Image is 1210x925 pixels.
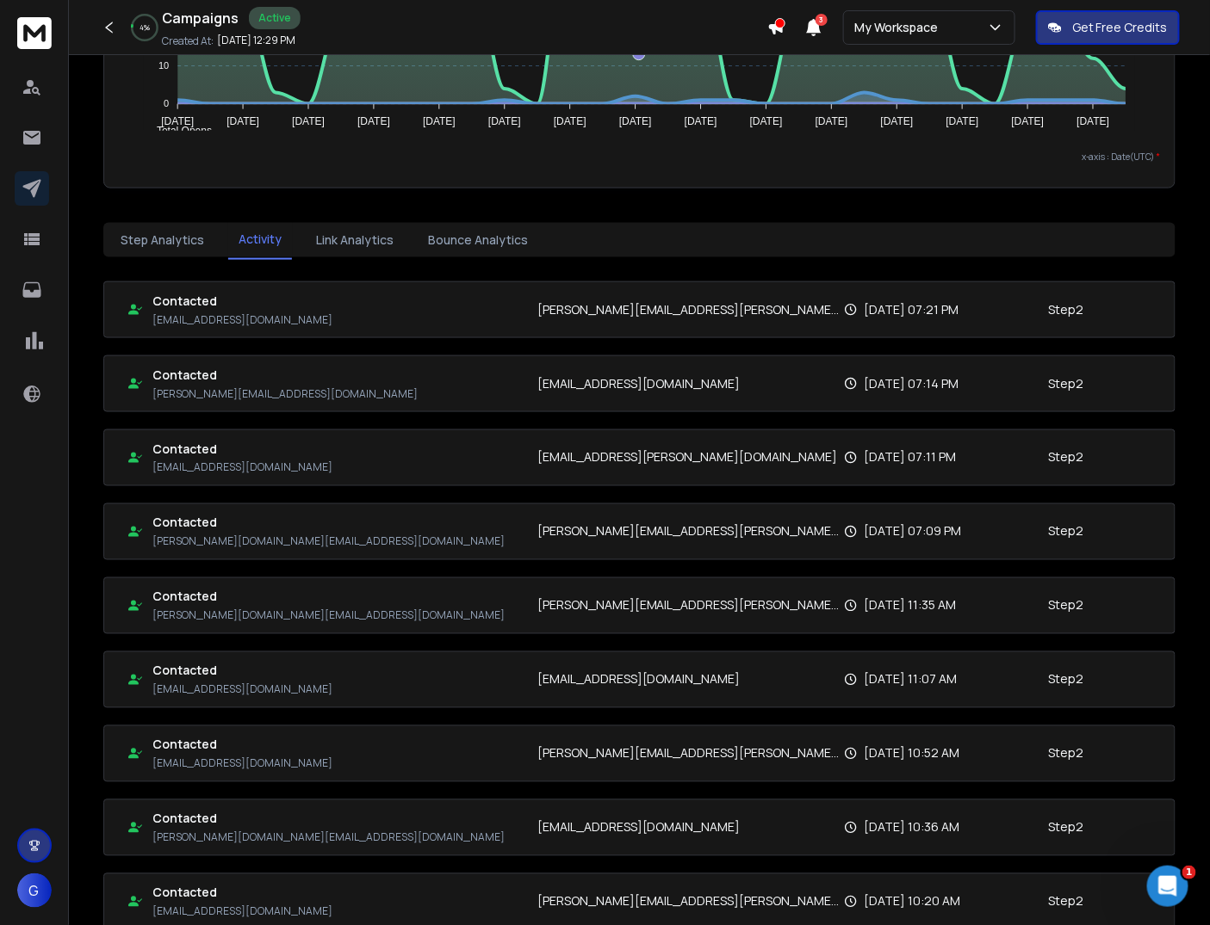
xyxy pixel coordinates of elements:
[227,115,260,127] tspan: [DATE]
[152,885,332,902] h1: Contacted
[217,34,295,47] p: [DATE] 12:29 PM
[306,221,404,259] button: Link Analytics
[152,387,418,401] p: [PERSON_NAME][EMAIL_ADDRESS][DOMAIN_NAME]
[537,671,741,688] p: [EMAIL_ADDRESS][DOMAIN_NAME]
[152,515,505,532] h1: Contacted
[152,293,332,310] h1: Contacted
[158,61,169,71] tspan: 10
[1048,819,1083,836] p: Step 2
[537,301,844,318] p: [PERSON_NAME][EMAIL_ADDRESS][PERSON_NAME][DOMAIN_NAME]
[537,597,844,614] p: [PERSON_NAME][EMAIL_ADDRESS][PERSON_NAME][DOMAIN_NAME]
[1012,115,1045,127] tspan: [DATE]
[1048,597,1083,614] p: Step 2
[1048,671,1083,688] p: Step 2
[1048,893,1083,910] p: Step 2
[1036,10,1180,45] button: Get Free Credits
[1048,745,1083,762] p: Step 2
[685,115,717,127] tspan: [DATE]
[357,115,390,127] tspan: [DATE]
[537,449,838,466] p: [EMAIL_ADDRESS][PERSON_NAME][DOMAIN_NAME]
[152,609,505,623] p: [PERSON_NAME][DOMAIN_NAME][EMAIL_ADDRESS][DOMAIN_NAME]
[865,597,957,614] p: [DATE] 11:35 AM
[152,441,332,458] h1: Contacted
[1048,449,1083,466] p: Step 2
[152,905,332,919] p: [EMAIL_ADDRESS][DOMAIN_NAME]
[418,221,538,259] button: Bounce Analytics
[152,535,505,549] p: [PERSON_NAME][DOMAIN_NAME][EMAIL_ADDRESS][DOMAIN_NAME]
[152,737,332,754] h1: Contacted
[249,7,301,29] div: Active
[554,115,586,127] tspan: [DATE]
[865,523,962,540] p: [DATE] 07:09 PM
[750,115,783,127] tspan: [DATE]
[488,115,521,127] tspan: [DATE]
[537,819,741,836] p: [EMAIL_ADDRESS][DOMAIN_NAME]
[865,745,960,762] p: [DATE] 10:52 AM
[865,893,961,910] p: [DATE] 10:20 AM
[152,589,505,606] h1: Contacted
[152,757,332,771] p: [EMAIL_ADDRESS][DOMAIN_NAME]
[152,683,332,697] p: [EMAIL_ADDRESS][DOMAIN_NAME]
[17,873,52,908] button: G
[423,115,456,127] tspan: [DATE]
[537,375,741,392] p: [EMAIL_ADDRESS][DOMAIN_NAME]
[881,115,914,127] tspan: [DATE]
[162,8,239,28] h1: Campaigns
[537,745,844,762] p: [PERSON_NAME][EMAIL_ADDRESS][PERSON_NAME][DOMAIN_NAME]
[854,19,945,36] p: My Workspace
[619,115,652,127] tspan: [DATE]
[152,663,332,680] h1: Contacted
[293,115,326,127] tspan: [DATE]
[1077,115,1110,127] tspan: [DATE]
[1182,866,1196,879] span: 1
[140,22,150,33] p: 4 %
[152,811,505,828] h1: Contacted
[1072,19,1168,36] p: Get Free Credits
[865,671,958,688] p: [DATE] 11:07 AM
[162,115,195,127] tspan: [DATE]
[816,115,848,127] tspan: [DATE]
[152,313,332,327] p: [EMAIL_ADDRESS][DOMAIN_NAME]
[816,14,828,26] span: 3
[946,115,979,127] tspan: [DATE]
[144,125,212,137] span: Total Opens
[1147,866,1188,907] iframe: Intercom live chat
[865,301,959,318] p: [DATE] 07:21 PM
[152,367,418,384] h1: Contacted
[152,461,332,475] p: [EMAIL_ADDRESS][DOMAIN_NAME]
[228,220,292,260] button: Activity
[865,375,959,392] p: [DATE] 07:14 PM
[1048,301,1083,318] p: Step 2
[537,893,844,910] p: [PERSON_NAME][EMAIL_ADDRESS][PERSON_NAME][DOMAIN_NAME]
[118,151,1161,163] p: x-axis : Date(UTC)
[110,221,214,259] button: Step Analytics
[865,819,960,836] p: [DATE] 10:36 AM
[164,99,169,109] tspan: 0
[152,831,505,845] p: [PERSON_NAME][DOMAIN_NAME][EMAIL_ADDRESS][DOMAIN_NAME]
[1048,375,1083,392] p: Step 2
[865,449,957,466] p: [DATE] 07:11 PM
[1048,523,1083,540] p: Step 2
[537,523,844,540] p: [PERSON_NAME][EMAIL_ADDRESS][PERSON_NAME][DOMAIN_NAME]
[162,34,214,48] p: Created At:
